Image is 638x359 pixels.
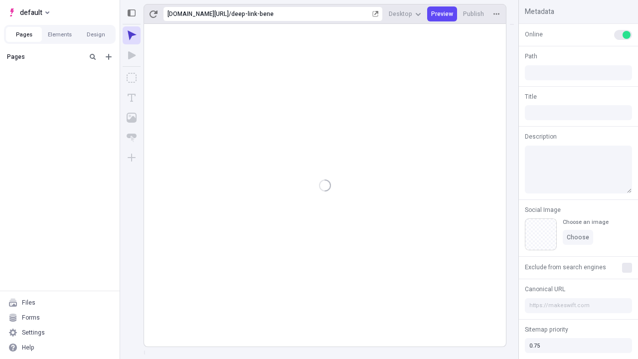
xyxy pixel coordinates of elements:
[22,299,35,307] div: Files
[123,89,141,107] button: Text
[229,10,231,18] div: /
[78,27,114,42] button: Design
[525,52,537,61] span: Path
[525,92,537,101] span: Title
[231,10,370,18] div: deep-link-bene
[563,230,593,245] button: Choose
[525,298,632,313] input: https://makeswift.com
[123,109,141,127] button: Image
[123,69,141,87] button: Box
[525,30,543,39] span: Online
[525,285,565,294] span: Canonical URL
[167,10,229,18] div: [URL][DOMAIN_NAME]
[4,5,53,20] button: Select site
[103,51,115,63] button: Add new
[563,218,609,226] div: Choose an image
[22,314,40,322] div: Forms
[42,27,78,42] button: Elements
[525,205,561,214] span: Social Image
[567,233,589,241] span: Choose
[427,6,457,21] button: Preview
[123,129,141,147] button: Button
[7,53,83,61] div: Pages
[20,6,42,18] span: default
[459,6,488,21] button: Publish
[389,10,412,18] span: Desktop
[525,132,557,141] span: Description
[22,344,34,352] div: Help
[22,329,45,337] div: Settings
[431,10,453,18] span: Preview
[525,325,568,334] span: Sitemap priority
[6,27,42,42] button: Pages
[525,263,606,272] span: Exclude from search engines
[463,10,484,18] span: Publish
[385,6,425,21] button: Desktop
